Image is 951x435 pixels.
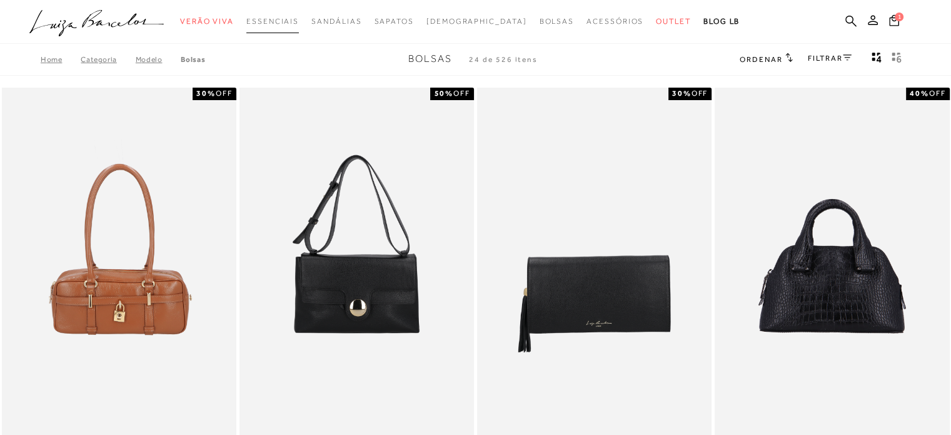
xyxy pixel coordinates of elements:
strong: 30% [672,89,692,98]
button: gridText6Desc [888,51,905,68]
a: categoryNavScreenReaderText [180,10,234,33]
span: Outlet [656,17,691,26]
span: [DEMOGRAPHIC_DATA] [426,17,527,26]
span: Sandálias [311,17,361,26]
span: Ordenar [740,55,782,64]
a: categoryNavScreenReaderText [539,10,574,33]
a: Home [41,55,81,64]
a: categoryNavScreenReaderText [586,10,643,33]
span: Essenciais [246,17,299,26]
a: categoryNavScreenReaderText [246,10,299,33]
span: Bolsas [539,17,574,26]
span: OFF [216,89,233,98]
strong: 30% [196,89,216,98]
a: Bolsas [181,55,205,64]
span: BLOG LB [703,17,740,26]
button: Mostrar 4 produtos por linha [868,51,885,68]
a: BLOG LB [703,10,740,33]
span: Bolsas [408,53,452,64]
a: Modelo [136,55,181,64]
strong: 50% [434,89,453,98]
a: categoryNavScreenReaderText [311,10,361,33]
span: Sapatos [374,17,413,26]
a: categoryNavScreenReaderText [374,10,413,33]
a: Categoria [81,55,135,64]
button: 1 [885,14,903,31]
span: OFF [691,89,708,98]
span: 1 [895,13,903,21]
span: OFF [453,89,470,98]
span: Verão Viva [180,17,234,26]
a: FILTRAR [808,54,852,63]
a: noSubCategoriesText [426,10,527,33]
span: Acessórios [586,17,643,26]
a: categoryNavScreenReaderText [656,10,691,33]
span: OFF [929,89,946,98]
span: 24 de 526 itens [469,55,538,64]
strong: 40% [910,89,929,98]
